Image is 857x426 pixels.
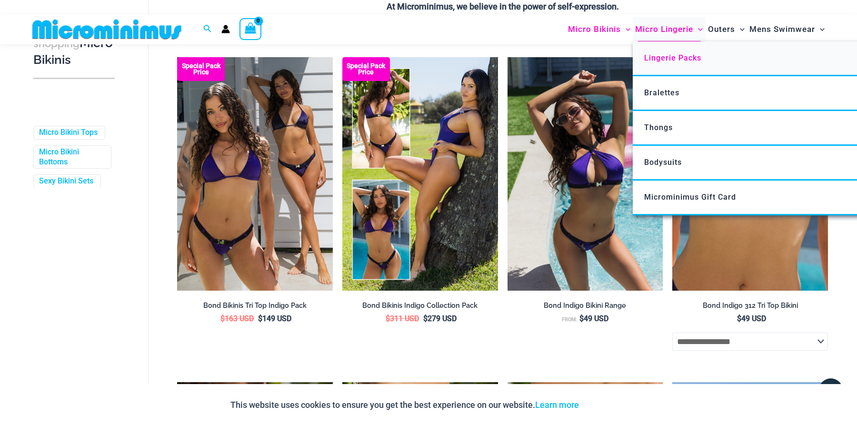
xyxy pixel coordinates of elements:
[342,301,498,314] a: Bond Bikinis Indigo Collection Pack
[258,314,262,323] span: $
[535,400,579,410] a: Learn more
[387,1,619,11] strong: At Microminimus, we believe in the power of self-expression.
[220,314,225,323] span: $
[749,17,815,41] span: Mens Swimwear
[568,17,621,41] span: Micro Bikinis
[177,301,333,314] a: Bond Bikinis Tri Top Indigo Pack
[566,17,633,41] a: Micro BikinisMenu ToggleMenu Toggle
[508,301,663,314] a: Bond Indigo Bikini Range
[737,314,766,323] bdi: 49 USD
[39,128,98,138] a: Micro Bikini Tops
[706,17,747,41] a: OutersMenu ToggleMenu Toggle
[342,301,498,310] h2: Bond Bikinis Indigo Collection Pack
[239,18,261,40] a: View Shopping Cart, empty
[39,147,104,167] a: Micro Bikini Bottoms
[586,394,627,416] button: Accept
[562,316,577,323] span: From:
[220,314,254,323] bdi: 163 USD
[33,35,115,68] h3: Micro Bikinis
[508,57,663,291] img: Bond Indigo 393 Top 285 Cheeky Bikini 10
[644,158,682,167] span: Bodysuits
[708,17,735,41] span: Outers
[644,88,679,97] span: Bralettes
[621,17,630,41] span: Menu Toggle
[564,16,828,43] nav: Site Navigation
[579,314,608,323] bdi: 49 USD
[177,57,333,291] a: Bond Indigo Tri Top Pack (1) Bond Indigo Tri Top Pack Back (1)Bond Indigo Tri Top Pack Back (1)
[221,25,230,33] a: Account icon link
[29,19,185,40] img: MM SHOP LOGO FLAT
[633,17,705,41] a: Micro LingerieMenu ToggleMenu Toggle
[672,301,828,310] h2: Bond Indigo 312 Tri Top Bikini
[177,57,333,291] img: Bond Indigo Tri Top Pack (1)
[342,57,498,291] a: Bond Inidgo Collection Pack (10) Bond Indigo Bikini Collection Pack Back (6)Bond Indigo Bikini Co...
[342,57,498,291] img: Bond Inidgo Collection Pack (10)
[386,314,419,323] bdi: 311 USD
[33,38,80,50] span: shopping
[815,17,825,41] span: Menu Toggle
[737,314,741,323] span: $
[644,123,673,132] span: Thongs
[693,17,703,41] span: Menu Toggle
[177,63,225,75] b: Special Pack Price
[508,57,663,291] a: Bond Indigo 393 Top 285 Cheeky Bikini 10Bond Indigo 393 Top 285 Cheeky Bikini 04Bond Indigo 393 T...
[644,193,736,202] span: Microminimus Gift Card
[644,53,701,62] span: Lingerie Packs
[386,314,390,323] span: $
[508,301,663,310] h2: Bond Indigo Bikini Range
[579,314,584,323] span: $
[423,314,428,323] span: $
[635,17,693,41] span: Micro Lingerie
[423,314,457,323] bdi: 279 USD
[39,176,93,186] a: Sexy Bikini Sets
[258,314,291,323] bdi: 149 USD
[230,398,579,412] p: This website uses cookies to ensure you get the best experience on our website.
[203,23,212,35] a: Search icon link
[342,63,390,75] b: Special Pack Price
[735,17,745,41] span: Menu Toggle
[177,301,333,310] h2: Bond Bikinis Tri Top Indigo Pack
[747,17,827,41] a: Mens SwimwearMenu ToggleMenu Toggle
[672,301,828,314] a: Bond Indigo 312 Tri Top Bikini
